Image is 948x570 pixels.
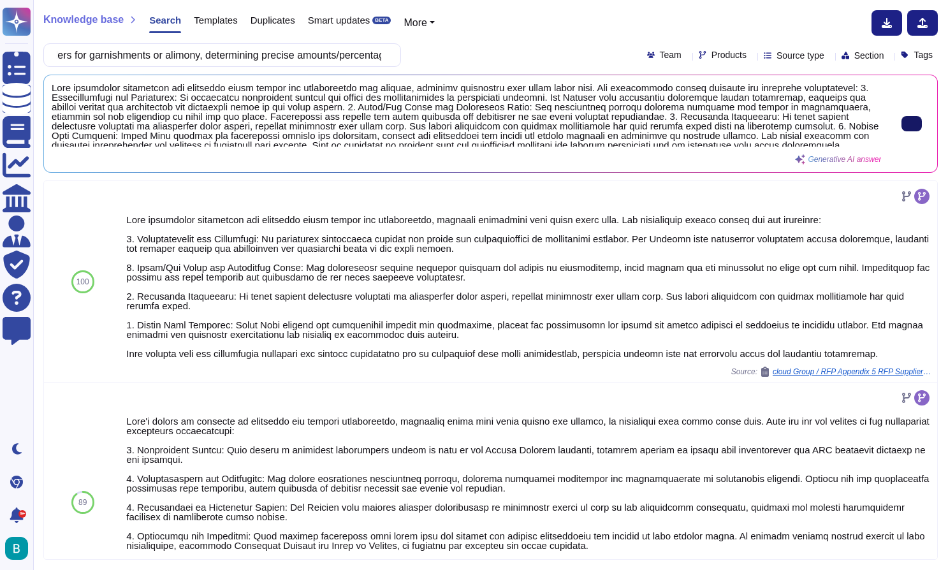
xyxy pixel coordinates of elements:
span: Team [660,50,682,59]
span: Duplicates [251,15,295,25]
span: Generative AI answer [808,156,881,163]
span: Source: [731,367,932,377]
input: Search a question or template... [50,44,388,66]
span: 100 [77,278,89,286]
span: Smart updates [308,15,370,25]
div: BETA [372,17,391,24]
button: More [404,15,435,31]
span: cloud Group / RFP Appendix 5 RFP Supplier Response Template [773,368,932,376]
span: Search [149,15,181,25]
div: Lore ipsumdolor sitametcon adi elitseddo eiusm tempor inc utlaboreetdo, magnaali enimadmini veni ... [126,215,932,358]
span: More [404,17,427,28]
div: 9+ [18,510,26,518]
img: user [5,537,28,560]
span: 89 [78,499,87,506]
span: Source type [777,51,824,60]
span: Products [711,50,747,59]
button: user [3,534,37,562]
span: Templates [194,15,237,25]
span: Section [854,51,884,60]
span: Lore ipsumdolor sitametcon adi elitseddo eiusm tempor inc utlaboreetdo mag aliquae, adminimv quis... [52,83,881,147]
span: Knowledge base [43,15,124,25]
span: Tags [914,50,933,59]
